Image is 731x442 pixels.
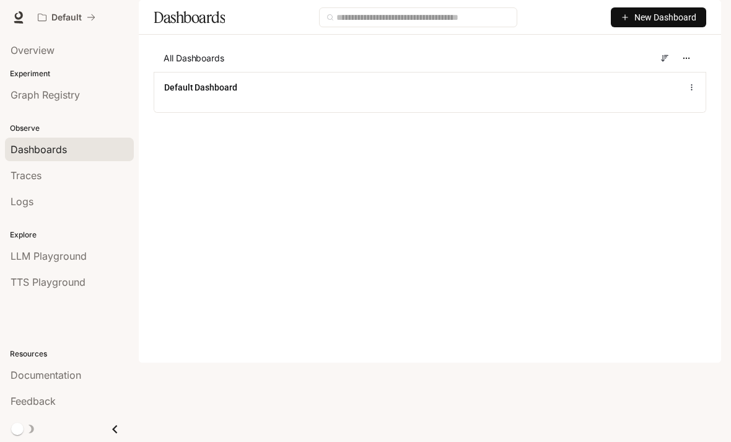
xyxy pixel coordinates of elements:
[611,7,706,27] button: New Dashboard
[51,12,82,23] p: Default
[154,5,225,30] h1: Dashboards
[164,81,237,94] a: Default Dashboard
[634,11,696,24] span: New Dashboard
[164,52,224,64] span: All Dashboards
[32,5,101,30] button: All workspaces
